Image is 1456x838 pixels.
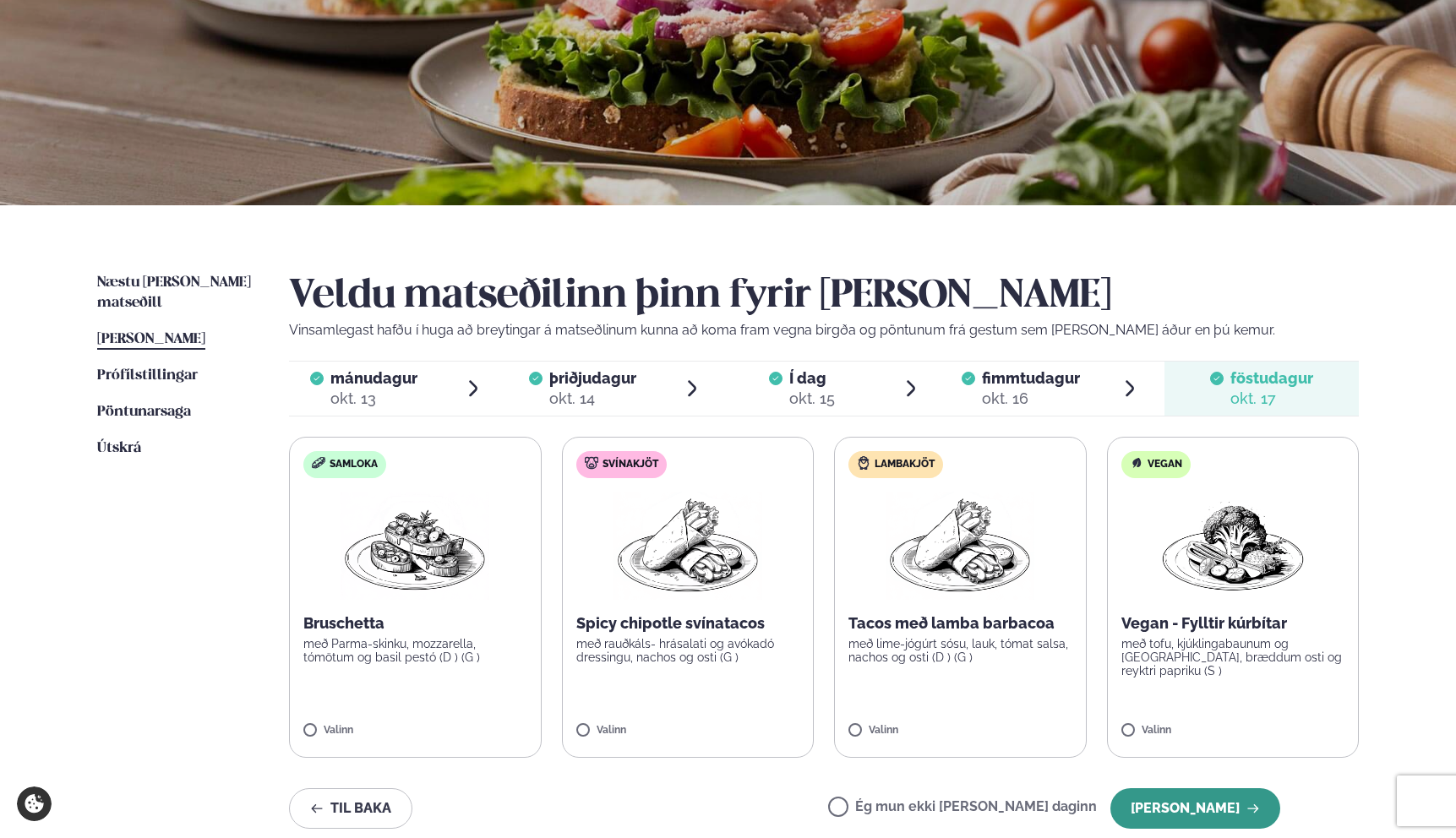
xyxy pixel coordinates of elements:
[289,788,412,829] button: Til baka
[1230,389,1313,409] div: okt. 17
[330,389,417,409] div: okt. 13
[1121,613,1345,634] p: Vegan - Fylltir kúrbítar
[857,456,870,470] img: Lamb.svg
[789,389,835,409] div: okt. 15
[97,405,191,419] span: Pöntunarsaga
[549,389,636,409] div: okt. 14
[789,368,835,389] span: Í dag
[97,366,198,386] a: Prófílstillingar
[289,273,1359,320] h2: Veldu matseðilinn þinn fyrir [PERSON_NAME]
[585,456,598,470] img: pork.svg
[341,492,489,600] img: Bruschetta.png
[303,637,527,664] p: með Parma-skinku, mozzarella, tómötum og basil pestó (D ) (G )
[1121,637,1345,677] p: með tofu, kjúklingabaunum og [GEOGRAPHIC_DATA], bræddum osti og reyktri papriku (S )
[97,402,191,422] a: Pöntunarsaga
[97,441,141,455] span: Útskrá
[1130,456,1143,470] img: Vegan.svg
[886,492,1034,600] img: Wraps.png
[1110,788,1280,829] button: [PERSON_NAME]
[848,613,1072,634] p: Tacos með lamba barbacoa
[1159,492,1307,600] img: Vegan.png
[289,320,1359,340] p: Vinsamlegast hafðu í huga að breytingar á matseðlinum kunna að koma fram vegna birgða og pöntunum...
[982,389,1080,409] div: okt. 16
[17,786,52,821] a: Cookie settings
[97,368,198,383] span: Prófílstillingar
[312,457,325,469] img: sandwich-new-16px.svg
[576,637,800,664] p: með rauðkáls- hrásalati og avókadó dressingu, nachos og osti (G )
[97,273,255,313] a: Næstu [PERSON_NAME] matseðill
[97,332,205,346] span: [PERSON_NAME]
[330,458,378,471] span: Samloka
[330,369,417,387] span: mánudagur
[603,458,658,471] span: Svínakjöt
[982,369,1080,387] span: fimmtudagur
[576,613,800,634] p: Spicy chipotle svínatacos
[97,329,205,350] a: [PERSON_NAME]
[875,458,935,471] span: Lambakjöt
[549,369,636,387] span: þriðjudagur
[97,275,251,310] span: Næstu [PERSON_NAME] matseðill
[848,637,1072,664] p: með lime-jógúrt sósu, lauk, tómat salsa, nachos og osti (D ) (G )
[97,438,141,459] a: Útskrá
[1148,458,1182,471] span: Vegan
[613,492,762,600] img: Wraps.png
[1230,369,1313,387] span: föstudagur
[303,613,527,634] p: Bruschetta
